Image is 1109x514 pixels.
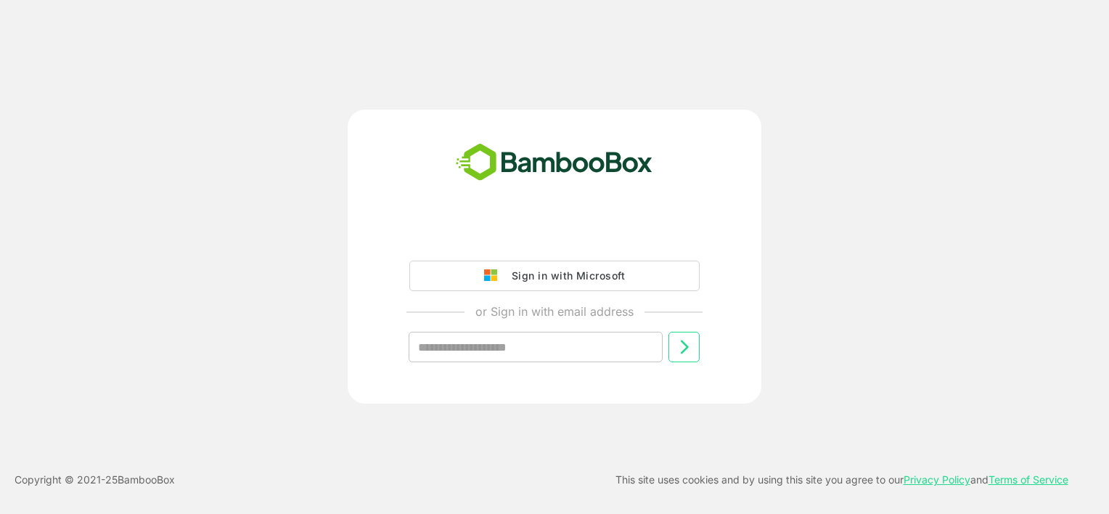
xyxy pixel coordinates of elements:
[484,269,504,282] img: google
[448,139,660,187] img: bamboobox
[475,303,634,320] p: or Sign in with email address
[15,471,175,489] p: Copyright © 2021- 25 BambooBox
[615,471,1068,489] p: This site uses cookies and by using this site you agree to our and
[409,261,700,291] button: Sign in with Microsoft
[904,473,970,486] a: Privacy Policy
[989,473,1068,486] a: Terms of Service
[402,220,707,252] iframe: Sign in with Google Button
[811,15,1094,163] iframe: Sign in with Google Dialog
[504,266,625,285] div: Sign in with Microsoft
